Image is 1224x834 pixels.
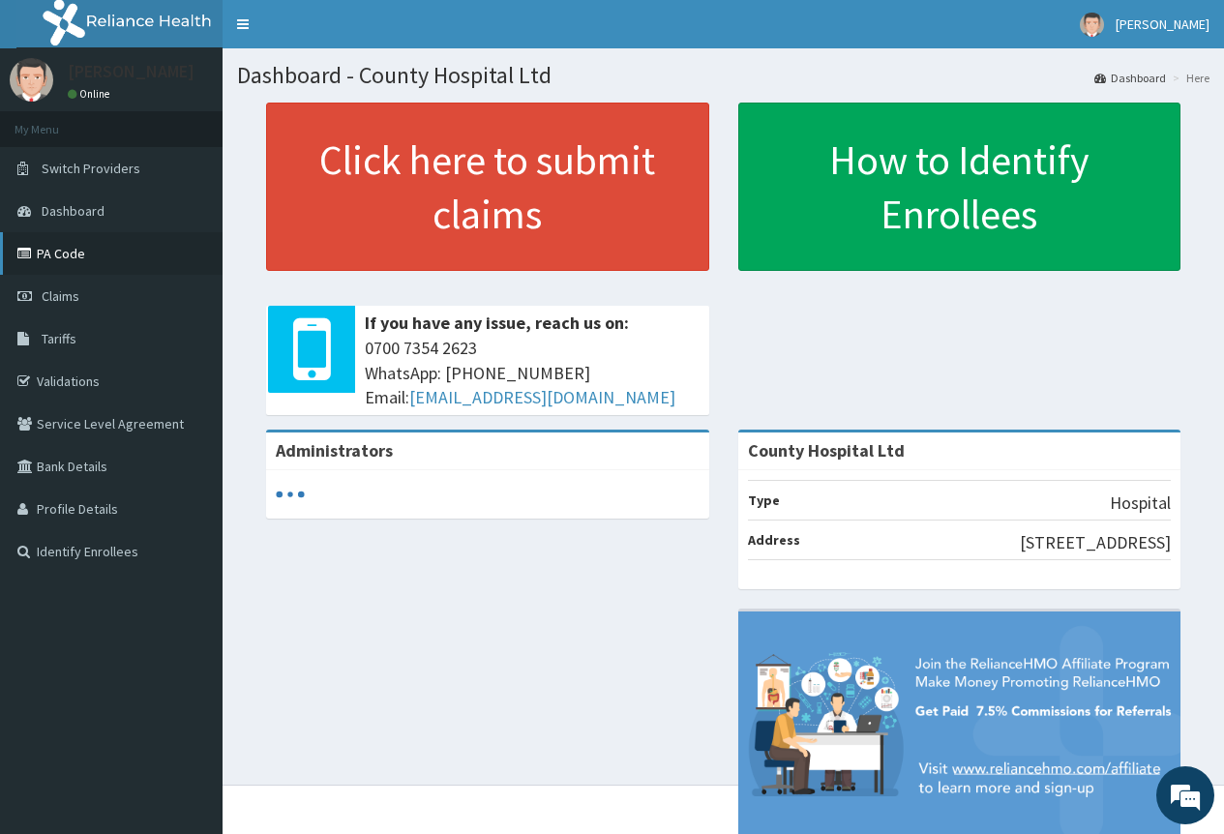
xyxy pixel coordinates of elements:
b: If you have any issue, reach us on: [365,312,629,334]
p: [PERSON_NAME] [68,63,194,80]
strong: County Hospital Ltd [748,439,905,462]
a: Online [68,87,114,101]
a: How to Identify Enrollees [738,103,1181,271]
span: 0700 7354 2623 WhatsApp: [PHONE_NUMBER] Email: [365,336,700,410]
b: Type [748,491,780,509]
p: Hospital [1110,491,1171,516]
span: [PERSON_NAME] [1116,15,1209,33]
img: User Image [10,58,53,102]
li: Here [1168,70,1209,86]
p: [STREET_ADDRESS] [1020,530,1171,555]
b: Administrators [276,439,393,462]
h1: Dashboard - County Hospital Ltd [237,63,1209,88]
img: User Image [1080,13,1104,37]
svg: audio-loading [276,480,305,509]
span: Switch Providers [42,160,140,177]
b: Address [748,531,800,549]
a: Dashboard [1094,70,1166,86]
span: Claims [42,287,79,305]
a: Click here to submit claims [266,103,709,271]
span: Dashboard [42,202,104,220]
a: [EMAIL_ADDRESS][DOMAIN_NAME] [409,386,675,408]
span: Tariffs [42,330,76,347]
